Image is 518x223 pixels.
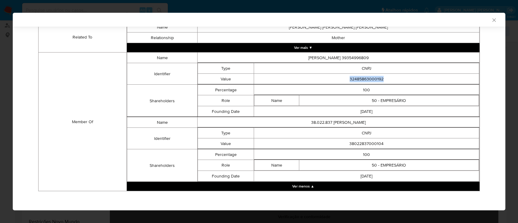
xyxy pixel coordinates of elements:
button: Collapse array [127,182,479,191]
td: Name [254,95,299,106]
td: CNPJ [254,128,479,138]
td: Mother [198,32,479,43]
div: closure-recommendation-modal [13,13,505,210]
td: Type [198,63,254,74]
td: [PERSON_NAME] 39354996809 [198,52,479,63]
button: Expand array [127,43,479,52]
td: Shareholders [127,85,197,117]
td: Name [127,52,197,63]
td: 50 - EMPRESÁRIO [299,160,479,171]
td: Name [127,22,197,32]
button: Fechar a janela [491,17,496,22]
td: Shareholders [127,149,197,182]
td: Value [198,74,254,84]
td: [PERSON_NAME] [PERSON_NAME] [PERSON_NAME] [198,22,479,32]
td: Related To [39,22,127,52]
td: Founding Date [198,171,254,181]
td: 38022837000104 [254,138,479,149]
td: Member Of [39,52,127,191]
td: 100 [254,85,479,95]
td: Relationship [127,32,197,43]
td: 100 [254,149,479,160]
td: Value [198,138,254,149]
td: Name [254,160,299,171]
td: Type [198,128,254,138]
td: Percentage [198,85,254,95]
td: 32485863000192 [254,74,479,84]
td: Percentage [198,149,254,160]
td: [DATE] [254,171,479,181]
td: 38.022.837 [PERSON_NAME] [198,117,479,128]
td: CNPJ [254,63,479,74]
td: Identifier [127,63,197,85]
td: Name [127,117,197,128]
td: [DATE] [254,106,479,117]
td: Identifier [127,128,197,149]
td: Founding Date [198,106,254,117]
td: Role [198,160,254,171]
td: 50 - EMPRESÁRIO [299,95,479,106]
td: Role [198,95,254,106]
